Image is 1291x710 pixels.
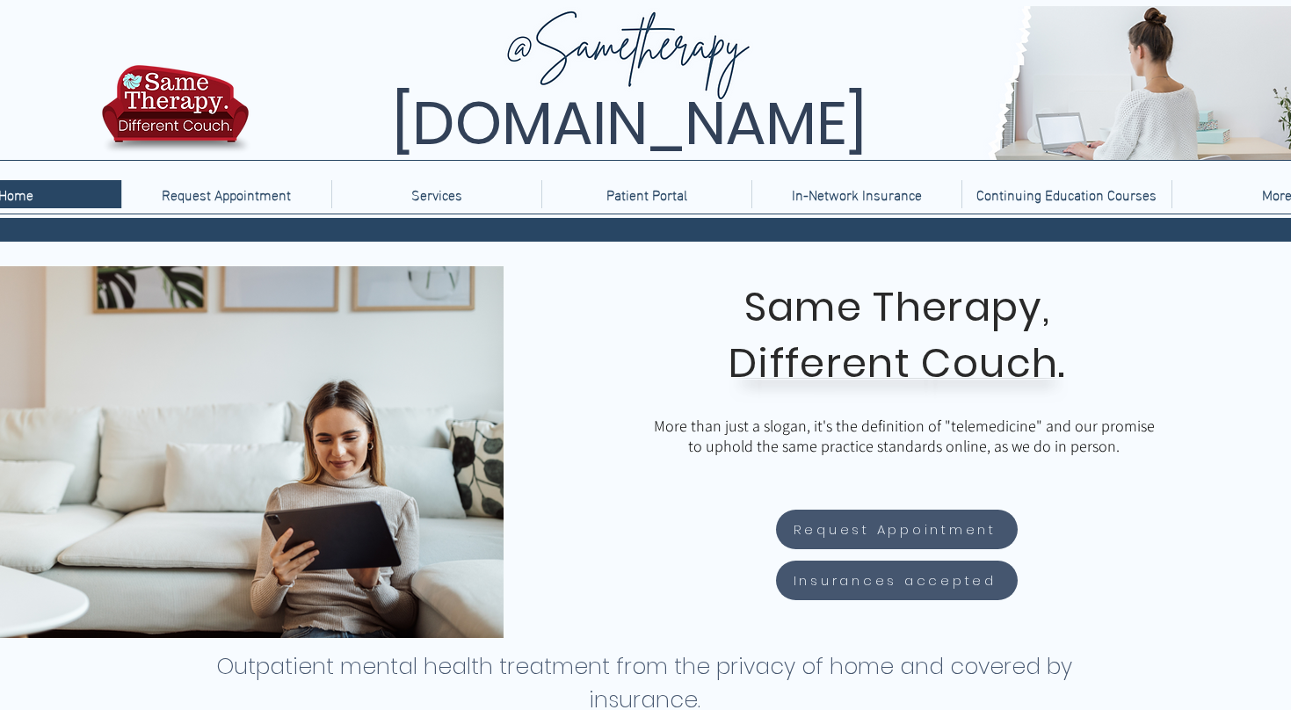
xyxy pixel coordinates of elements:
p: Services [403,180,471,208]
span: Different Couch. [729,336,1066,391]
span: Same Therapy, [744,279,1051,335]
span: Insurances accepted [794,570,997,590]
p: Continuing Education Courses [968,180,1165,208]
p: In-Network Insurance [783,180,931,208]
p: More than just a slogan, it's the definition of "telemedicine" and our promise to uphold the same... [649,416,1159,456]
a: Request Appointment [121,180,331,208]
a: Continuing Education Courses [961,180,1171,208]
span: [DOMAIN_NAME] [392,82,867,165]
p: Request Appointment [153,180,300,208]
a: In-Network Insurance [751,180,961,208]
a: Request Appointment [776,510,1018,549]
a: Patient Portal [541,180,751,208]
div: Services [331,180,541,208]
p: Patient Portal [598,180,696,208]
a: Insurances accepted [776,561,1018,600]
span: Request Appointment [794,519,997,540]
img: TBH.US [97,62,254,166]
